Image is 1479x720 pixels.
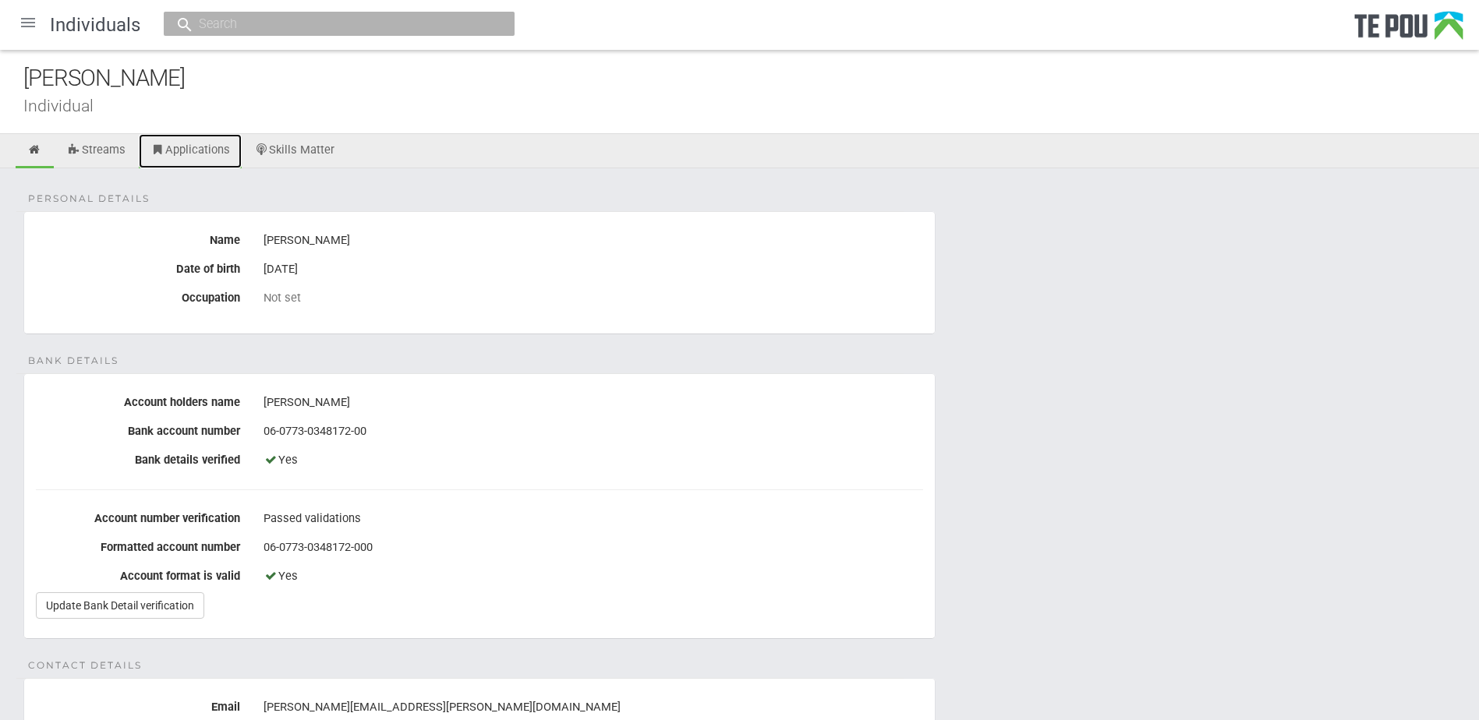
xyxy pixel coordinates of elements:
[24,418,252,438] label: Bank account number
[264,506,923,532] div: Passed validations
[24,285,252,305] label: Occupation
[24,390,252,409] label: Account holders name
[24,535,252,554] label: Formatted account number
[264,535,923,561] div: 06-0773-0348172-000
[264,228,923,254] div: [PERSON_NAME]
[264,256,923,283] div: [DATE]
[24,228,252,247] label: Name
[264,418,923,445] div: 06-0773-0348172-00
[24,506,252,525] label: Account number verification
[24,256,252,276] label: Date of birth
[139,134,242,168] a: Applications
[264,447,923,474] div: Yes
[28,192,150,206] span: Personal details
[24,563,252,583] label: Account format is valid
[264,390,923,416] div: [PERSON_NAME]
[55,134,137,168] a: Streams
[36,592,204,619] a: Update Bank Detail verification
[264,563,923,590] div: Yes
[194,16,469,32] input: Search
[24,447,252,467] label: Bank details verified
[24,694,252,714] label: Email
[28,658,142,672] span: Contact details
[28,354,119,368] span: Bank details
[243,134,347,168] a: Skills Matter
[23,62,1479,95] div: [PERSON_NAME]
[23,97,1479,114] div: Individual
[264,291,923,305] div: Not set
